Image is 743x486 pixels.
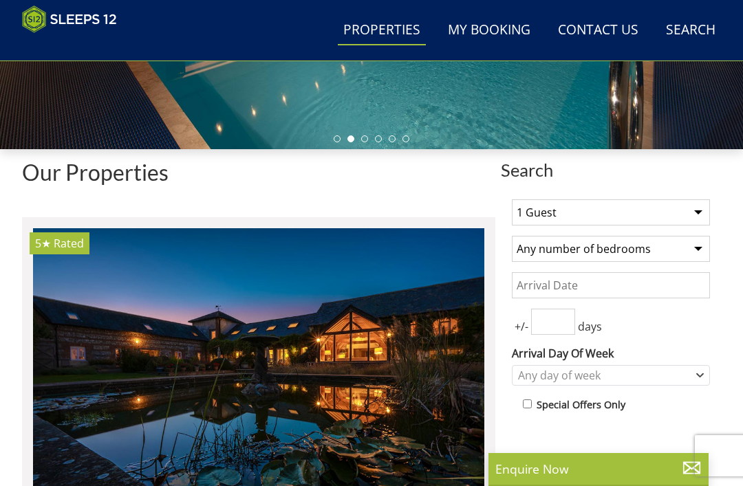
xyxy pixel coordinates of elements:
[35,236,51,251] span: House On The Hill has a 5 star rating under the Quality in Tourism Scheme
[512,318,531,335] span: +/-
[22,160,495,184] h1: Our Properties
[660,15,721,46] a: Search
[512,345,710,362] label: Arrival Day Of Week
[575,318,605,335] span: days
[54,236,84,251] span: Rated
[512,365,710,386] div: Combobox
[495,460,702,478] p: Enquire Now
[512,272,710,298] input: Arrival Date
[515,368,693,383] div: Any day of week
[537,397,625,412] label: Special Offers Only
[501,160,721,179] span: Search
[22,5,117,33] img: Sleeps 12
[338,15,426,46] a: Properties
[442,15,536,46] a: My Booking
[15,41,160,53] iframe: Customer reviews powered by Trustpilot
[552,15,644,46] a: Contact Us
[512,450,710,468] h3: Pets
